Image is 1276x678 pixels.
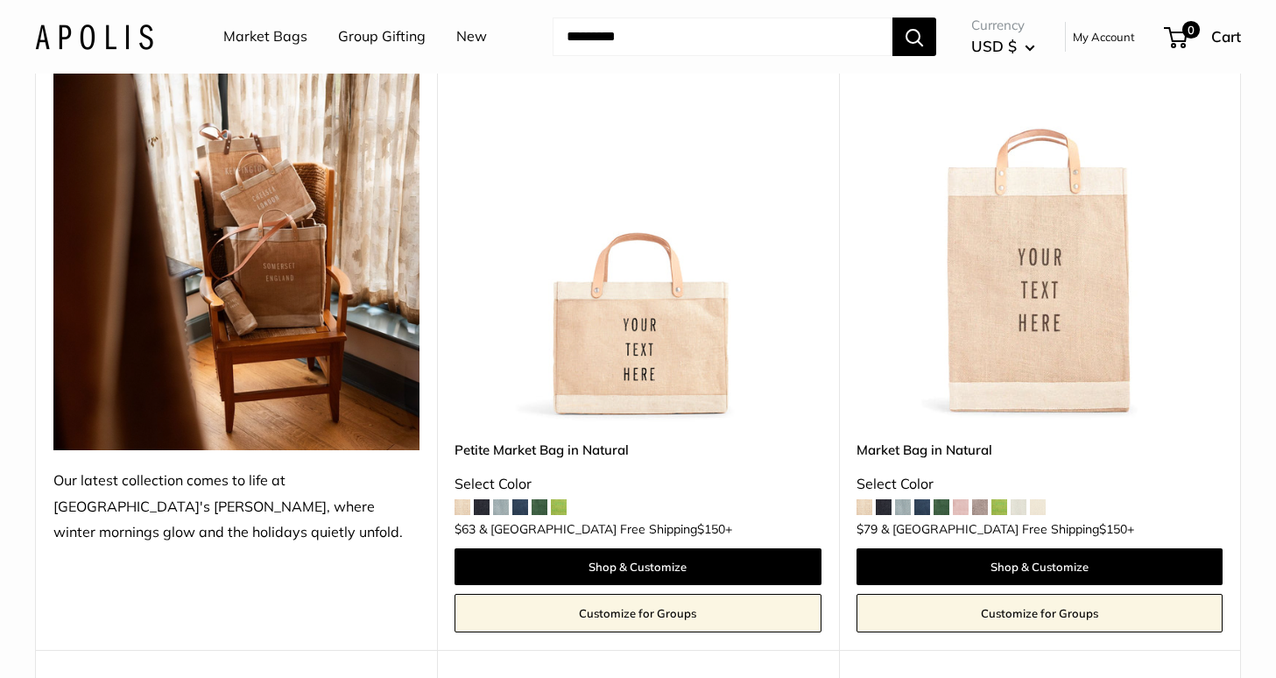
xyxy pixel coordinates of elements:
[1211,27,1241,46] span: Cart
[455,440,821,460] a: Petite Market Bag in Natural
[53,468,419,547] div: Our latest collection comes to life at [GEOGRAPHIC_DATA]'s [PERSON_NAME], where winter mornings g...
[881,523,1134,535] span: & [GEOGRAPHIC_DATA] Free Shipping +
[1073,26,1135,47] a: My Account
[971,37,1017,55] span: USD $
[479,523,732,535] span: & [GEOGRAPHIC_DATA] Free Shipping +
[1166,23,1241,51] a: 0 Cart
[857,440,1223,460] a: Market Bag in Natural
[455,471,821,498] div: Select Color
[892,18,936,56] button: Search
[697,521,725,537] span: $150
[1099,521,1127,537] span: $150
[455,56,821,422] a: Petite Market Bag in NaturalPetite Market Bag in Natural
[53,56,419,450] img: Our latest collection comes to life at UK's Estelle Manor, where winter mornings glow and the hol...
[857,56,1223,422] a: Market Bag in NaturalMarket Bag in Natural
[857,471,1223,498] div: Select Color
[338,24,426,50] a: Group Gifting
[857,521,878,537] span: $79
[455,548,821,585] a: Shop & Customize
[35,24,153,49] img: Apolis
[455,56,821,422] img: Petite Market Bag in Natural
[455,594,821,632] a: Customize for Groups
[553,18,892,56] input: Search...
[971,32,1035,60] button: USD $
[1182,21,1200,39] span: 0
[456,24,487,50] a: New
[455,521,476,537] span: $63
[971,13,1035,38] span: Currency
[857,594,1223,632] a: Customize for Groups
[857,548,1223,585] a: Shop & Customize
[223,24,307,50] a: Market Bags
[857,56,1223,422] img: Market Bag in Natural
